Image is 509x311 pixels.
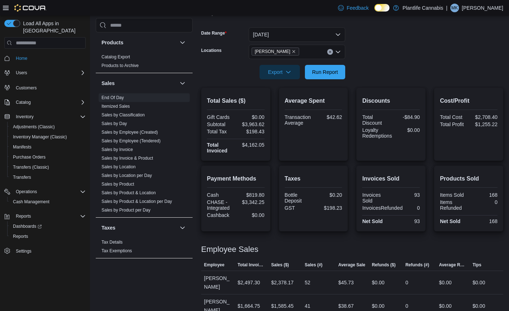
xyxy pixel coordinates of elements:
span: Sales by Product & Location [102,190,156,196]
div: Loyalty Redemptions [362,127,392,139]
button: Catalog [13,98,33,107]
span: Sales by Location per Day [102,173,152,178]
span: Inventory [16,114,33,120]
span: Sales by Invoice & Product [102,155,153,161]
a: Manifests [10,143,34,151]
span: Load All Apps in [GEOGRAPHIC_DATA] [20,20,86,34]
span: Transfers [10,173,86,182]
h2: Payment Methods [207,174,265,183]
span: Employee [204,262,225,268]
p: | [446,4,447,12]
div: $198.43 [237,129,265,134]
a: Sales by Employee (Created) [102,130,158,135]
input: Dark Mode [374,4,389,12]
h2: Average Spent [285,97,342,105]
div: Total Tax [207,129,234,134]
div: 168 [470,192,497,198]
button: Transfers (Classic) [7,162,89,172]
button: [DATE] [249,27,345,42]
span: End Of Day [102,95,124,101]
button: Sales [178,79,187,88]
div: Gift Cards [207,114,234,120]
a: Products to Archive [102,63,139,68]
a: Sales by Location [102,164,136,169]
span: Customers [13,83,86,92]
span: Total Invoiced [238,262,265,268]
div: Transaction Average [285,114,312,126]
a: Dashboards [10,222,45,231]
strong: Net Sold [362,218,383,224]
button: Inventory [1,112,89,122]
span: Purchase Orders [10,153,86,161]
span: Reports [16,213,31,219]
nav: Complex example [4,50,86,275]
div: $45.73 [338,278,354,287]
button: Cash Management [7,197,89,207]
div: $0.00 [237,212,265,218]
span: Catalog Export [102,54,130,60]
a: Tax Exemptions [102,248,132,253]
span: Catalog [16,99,31,105]
div: Items Sold [440,192,467,198]
span: Reports [10,232,86,241]
div: $1,585.45 [271,302,293,310]
div: InvoicesRefunded [362,205,402,211]
div: Cash [207,192,234,198]
span: Transfers [13,174,31,180]
button: Export [260,65,300,79]
button: Operations [1,187,89,197]
span: Settings [16,248,31,254]
span: Home [16,55,27,61]
h3: Taxes [102,224,116,231]
span: Customers [16,85,37,91]
p: Plantlife Cannabis [402,4,443,12]
div: 0 [405,278,408,287]
div: $0.00 [439,302,451,310]
span: Sales by Product & Location per Day [102,199,172,204]
h2: Total Sales ($) [207,97,265,105]
span: Sales by Employee (Tendered) [102,138,161,144]
div: Taxes [96,238,193,258]
span: Run Report [312,68,338,76]
div: Matt Kutera [450,4,459,12]
button: Users [13,68,30,77]
button: Reports [13,212,34,221]
span: Manifests [13,144,31,150]
div: $0.20 [315,192,342,198]
span: Adjustments (Classic) [10,123,86,131]
a: Reports [10,232,31,241]
label: Locations [201,48,222,53]
button: Settings [1,246,89,256]
span: Users [16,70,27,76]
span: Sales ($) [271,262,289,268]
h3: Sales [102,80,115,87]
a: Feedback [335,1,371,15]
button: Users [1,68,89,78]
button: Clear input [327,49,333,55]
h2: Invoices Sold [362,174,420,183]
a: Sales by Product per Day [102,208,150,213]
h3: Products [102,39,123,46]
div: Bottle Deposit [285,192,312,204]
div: $3,342.25 [237,199,265,205]
div: $0.00 [395,127,420,133]
div: $0.00 [372,302,384,310]
div: Total Cost [440,114,467,120]
a: Catalog Export [102,54,130,59]
a: Sales by Invoice [102,147,133,152]
button: Products [102,39,177,46]
div: $3,963.62 [237,121,265,127]
span: Refunds (#) [405,262,429,268]
a: Inventory Manager (Classic) [10,133,70,141]
button: Run Report [305,65,345,79]
a: Tax Details [102,240,123,245]
div: $0.00 [237,114,265,120]
div: Cashback [207,212,234,218]
span: Itemized Sales [102,103,130,109]
h2: Cost/Profit [440,97,497,105]
div: $1,664.75 [238,302,260,310]
span: Inventory Manager (Classic) [13,134,67,140]
span: Transfers (Classic) [13,164,49,170]
div: $4,162.05 [237,142,265,148]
